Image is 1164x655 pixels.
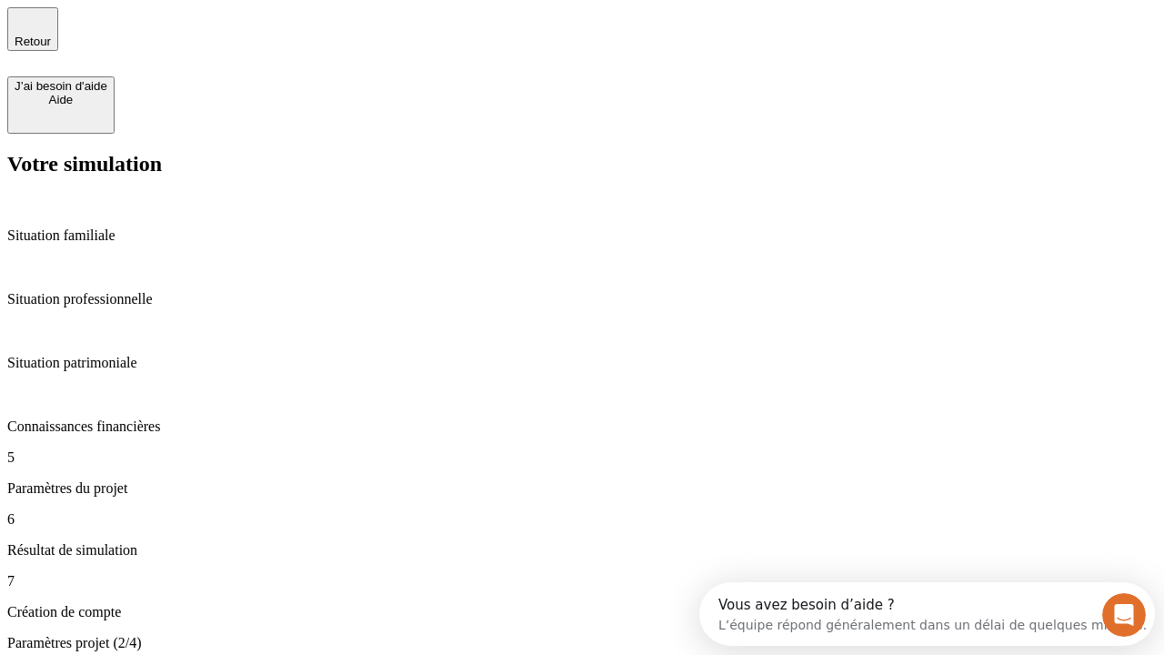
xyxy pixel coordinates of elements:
[7,7,501,57] div: Ouvrir le Messenger Intercom
[7,480,1157,497] p: Paramètres du projet
[699,582,1155,646] iframe: Intercom live chat discovery launcher
[7,542,1157,559] p: Résultat de simulation
[7,604,1157,620] p: Création de compte
[15,93,107,106] div: Aide
[19,30,447,49] div: L’équipe répond généralement dans un délai de quelques minutes.
[7,449,1157,466] p: 5
[7,291,1157,307] p: Situation professionnelle
[7,635,1157,651] p: Paramètres projet (2/4)
[7,418,1157,435] p: Connaissances financières
[15,35,51,48] span: Retour
[1102,593,1146,637] iframe: Intercom live chat
[7,76,115,134] button: J’ai besoin d'aideAide
[7,355,1157,371] p: Situation patrimoniale
[7,573,1157,589] p: 7
[15,79,107,93] div: J’ai besoin d'aide
[7,152,1157,176] h2: Votre simulation
[7,7,58,51] button: Retour
[7,511,1157,528] p: 6
[7,227,1157,244] p: Situation familiale
[19,15,447,30] div: Vous avez besoin d’aide ?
